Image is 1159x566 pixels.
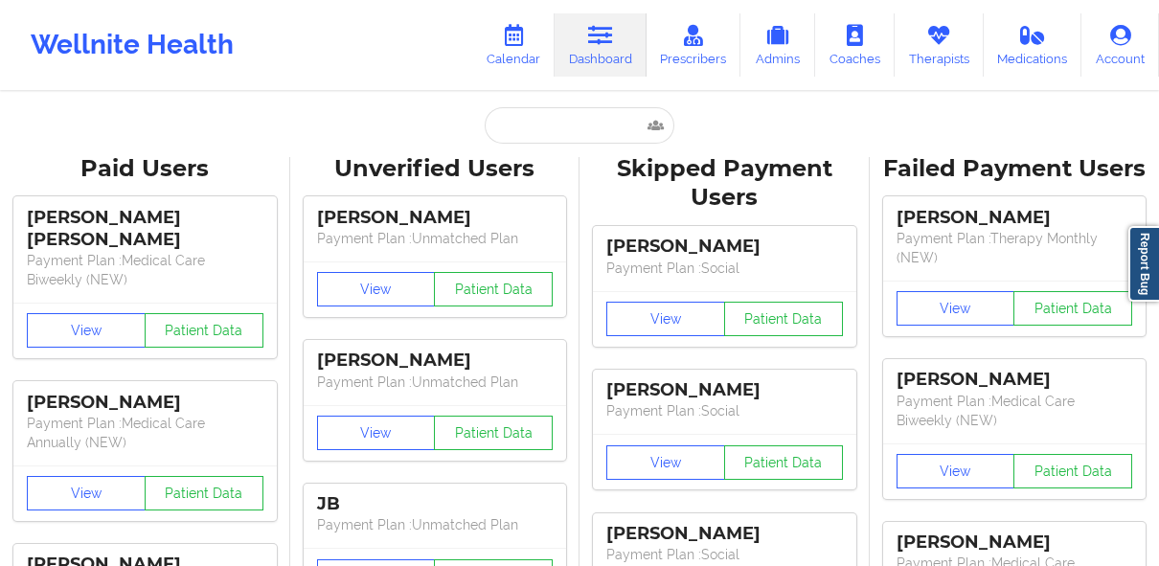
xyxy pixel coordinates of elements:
[724,445,843,480] button: Patient Data
[317,493,554,515] div: JB
[27,392,263,414] div: [PERSON_NAME]
[434,272,553,306] button: Patient Data
[606,545,843,564] p: Payment Plan : Social
[883,154,1147,184] div: Failed Payment Users
[1081,13,1159,77] a: Account
[1013,454,1132,488] button: Patient Data
[724,302,843,336] button: Patient Data
[555,13,647,77] a: Dashboard
[27,476,146,510] button: View
[317,416,436,450] button: View
[317,373,554,392] p: Payment Plan : Unmatched Plan
[304,154,567,184] div: Unverified Users
[815,13,895,77] a: Coaches
[984,13,1082,77] a: Medications
[897,291,1015,326] button: View
[647,13,741,77] a: Prescribers
[317,515,554,534] p: Payment Plan : Unmatched Plan
[27,207,263,251] div: [PERSON_NAME] [PERSON_NAME]
[472,13,555,77] a: Calendar
[27,414,263,452] p: Payment Plan : Medical Care Annually (NEW)
[317,272,436,306] button: View
[27,251,263,289] p: Payment Plan : Medical Care Biweekly (NEW)
[145,476,263,510] button: Patient Data
[606,523,843,545] div: [PERSON_NAME]
[897,229,1133,267] p: Payment Plan : Therapy Monthly (NEW)
[897,532,1133,554] div: [PERSON_NAME]
[897,454,1015,488] button: View
[740,13,815,77] a: Admins
[897,392,1133,430] p: Payment Plan : Medical Care Biweekly (NEW)
[606,259,843,278] p: Payment Plan : Social
[593,154,856,214] div: Skipped Payment Users
[895,13,984,77] a: Therapists
[317,207,554,229] div: [PERSON_NAME]
[606,445,725,480] button: View
[606,302,725,336] button: View
[606,401,843,420] p: Payment Plan : Social
[317,229,554,248] p: Payment Plan : Unmatched Plan
[606,379,843,401] div: [PERSON_NAME]
[145,313,263,348] button: Patient Data
[897,369,1133,391] div: [PERSON_NAME]
[606,236,843,258] div: [PERSON_NAME]
[317,350,554,372] div: [PERSON_NAME]
[897,207,1133,229] div: [PERSON_NAME]
[1013,291,1132,326] button: Patient Data
[1128,226,1159,302] a: Report Bug
[13,154,277,184] div: Paid Users
[27,313,146,348] button: View
[434,416,553,450] button: Patient Data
